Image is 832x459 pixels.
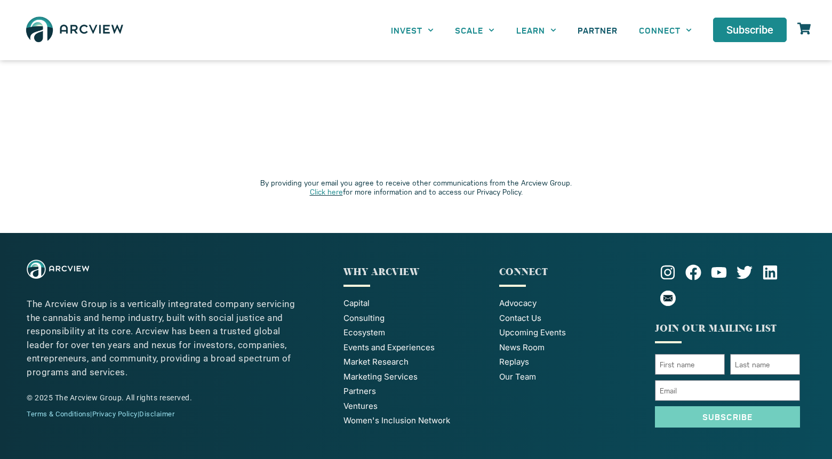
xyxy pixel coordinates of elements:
[343,312,385,325] span: Consulting
[92,410,138,418] a: Privacy Policy
[380,18,444,42] a: INVEST
[499,265,644,279] div: CONNECT
[27,297,298,379] p: The Arcview Group is a vertically integrated company servicing the cannabis and hemp industry, bu...
[499,312,541,325] span: Contact Us
[343,327,489,339] a: Ecosystem
[343,385,376,398] span: Partners
[343,356,489,368] a: Market Research
[343,342,435,354] span: Events and Experiences
[655,380,800,401] input: Email
[713,18,787,42] a: Subscribe
[139,410,174,418] a: Disclaimer
[499,371,536,383] span: Our Team
[499,297,537,310] span: Advocacy
[499,356,644,368] a: Replays
[499,327,566,339] span: Upcoming Events
[343,265,489,279] p: WHY ARCVIEW
[27,392,298,404] div: © 2025 The Arcview Group. All rights reserved.
[27,410,90,418] a: Terms & Conditions
[343,385,489,398] a: Partners
[655,321,800,336] p: JOIN OUR MAILING LIST
[343,415,489,427] a: Women's Inclusion Network
[343,356,409,368] span: Market Research
[208,178,624,196] p: By providing your email you agree to receive other communications from the Arcview Group. for mor...
[499,312,644,325] a: Contact Us
[343,297,489,310] a: Capital
[343,371,489,383] a: Marketing Services
[499,327,644,339] a: Upcoming Events
[343,297,370,310] span: Capital
[655,354,800,433] form: Mailing list
[27,409,298,420] div: | |
[499,342,644,354] a: News Room
[726,25,773,35] span: Subscribe
[343,327,385,339] span: Ecosystem
[27,260,89,279] img: The Arcview Group
[343,371,418,383] span: Marketing Services
[499,356,529,368] span: Replays
[499,342,545,354] span: News Room
[21,11,128,50] img: The Arcview Group
[343,415,450,427] span: Women's Inclusion Network
[567,18,628,42] a: PARTNER
[343,312,489,325] a: Consulting
[628,18,702,42] a: CONNECT
[310,187,343,198] a: Click here
[444,18,505,42] a: SCALE
[499,297,644,310] a: Advocacy
[499,371,644,383] a: Our Team
[730,354,800,375] input: Last name
[702,413,753,421] span: Subscribe
[655,406,800,428] button: Subscribe
[343,400,489,413] a: Ventures
[380,18,702,42] nav: Menu
[343,342,489,354] a: Events and Experiences
[343,400,378,413] span: Ventures
[655,354,725,375] input: First name
[506,18,567,42] a: LEARN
